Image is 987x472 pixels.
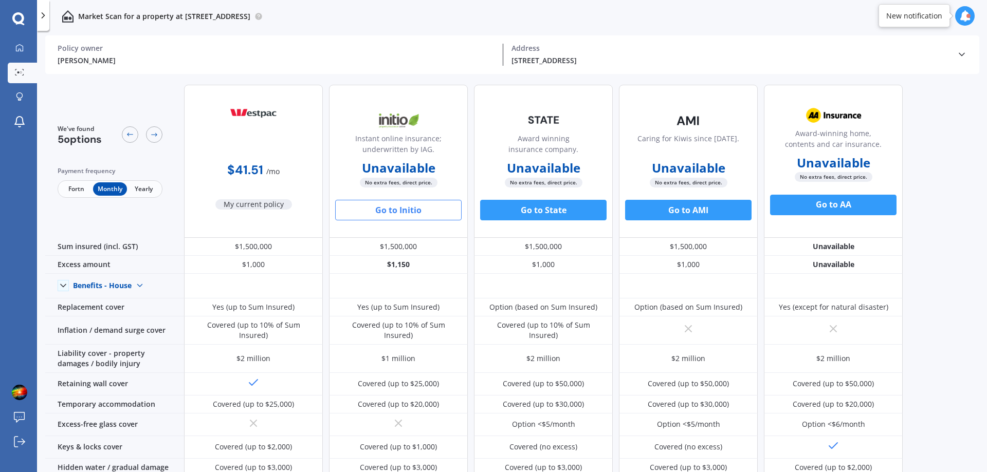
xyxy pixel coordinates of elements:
[58,133,102,146] span: 5 options
[45,395,184,413] div: Temporary accommodation
[637,133,739,159] div: Caring for Kiwis since [DATE].
[779,302,888,312] div: Yes (except for natural disaster)
[62,10,74,23] img: home-and-contents.b802091223b8502ef2dd.svg
[509,108,577,132] img: State-text-1.webp
[483,133,604,159] div: Award winning insurance company.
[799,103,867,128] img: AA.webp
[654,108,722,134] img: AMI-text-1.webp
[503,379,584,389] div: Covered (up to $50,000)
[764,256,903,274] div: Unavailable
[338,133,459,159] div: Instant online insurance; underwritten by IAG.
[671,353,705,364] div: $2 million
[358,379,439,389] div: Covered (up to $25,000)
[132,277,148,294] img: Benefit content down
[625,200,752,220] button: Go to AMI
[58,166,162,176] div: Payment frequency
[648,399,729,409] div: Covered (up to $30,000)
[886,11,942,21] div: New notification
[337,320,460,341] div: Covered (up to 10% of Sum Insured)
[78,11,250,22] p: Market Scan for a property at [STREET_ADDRESS]
[45,316,184,345] div: Inflation / demand surge cover
[58,44,495,53] div: Policy owner
[213,399,294,409] div: Covered (up to $25,000)
[480,200,607,220] button: Go to State
[795,172,872,182] span: No extra fees, direct price.
[45,413,184,436] div: Excess-free glass cover
[526,353,560,364] div: $2 million
[652,163,725,173] b: Unavailable
[215,442,292,452] div: Covered (up to $2,000)
[45,298,184,316] div: Replacement cover
[93,182,126,196] span: Monthly
[650,178,727,187] span: No extra fees, direct price.
[220,101,287,126] img: Wespac.png
[60,182,93,196] span: Fortn
[266,166,280,176] span: / mo
[58,55,495,66] div: [PERSON_NAME]
[507,163,580,173] b: Unavailable
[45,436,184,459] div: Keys & locks cover
[45,373,184,395] div: Retaining wall cover
[764,238,903,256] div: Unavailable
[335,200,462,220] button: Go to Initio
[489,302,597,312] div: Option (based on Sum Insured)
[474,238,613,256] div: $1,500,000
[619,238,758,256] div: $1,500,000
[657,419,720,429] div: Option <$5/month
[45,345,184,373] div: Liability cover - property damages / bodily injury
[770,195,897,215] button: Go to AA
[509,442,577,452] div: Covered (no excess)
[511,44,948,53] div: Address
[364,108,432,134] img: Initio.webp
[793,379,874,389] div: Covered (up to $50,000)
[505,178,582,187] span: No extra fees, direct price.
[212,302,295,312] div: Yes (up to Sum Insured)
[654,442,722,452] div: Covered (no excess)
[360,442,437,452] div: Covered (up to $1,000)
[512,419,575,429] div: Option <$5/month
[802,419,865,429] div: Option <$6/month
[381,353,415,364] div: $1 million
[511,55,948,66] div: [STREET_ADDRESS]
[127,182,160,196] span: Yearly
[45,238,184,256] div: Sum insured (incl. GST)
[503,399,584,409] div: Covered (up to $30,000)
[360,178,437,187] span: No extra fees, direct price.
[45,256,184,274] div: Excess amount
[73,281,132,290] div: Benefits - House
[362,163,435,173] b: Unavailable
[227,162,263,178] b: $41.51
[773,128,894,154] div: Award-winning home, contents and car insurance.
[58,124,102,134] span: We've found
[357,302,440,312] div: Yes (up to Sum Insured)
[619,256,758,274] div: $1,000
[329,256,468,274] div: $1,150
[184,238,323,256] div: $1,500,000
[12,385,27,400] img: ACg8ocIODmicp9wN09Zpv3tdPIcEMrOvhDFBe5qtKPceuUyih8ICXIY1=s96-c
[358,399,439,409] div: Covered (up to $20,000)
[797,158,870,168] b: Unavailable
[634,302,742,312] div: Option (based on Sum Insured)
[215,199,292,210] span: My current policy
[236,353,270,364] div: $2 million
[192,320,315,341] div: Covered (up to 10% of Sum Insured)
[482,320,605,341] div: Covered (up to 10% of Sum Insured)
[329,238,468,256] div: $1,500,000
[648,379,729,389] div: Covered (up to $50,000)
[816,353,850,364] div: $2 million
[184,256,323,274] div: $1,000
[474,256,613,274] div: $1,000
[793,399,874,409] div: Covered (up to $20,000)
